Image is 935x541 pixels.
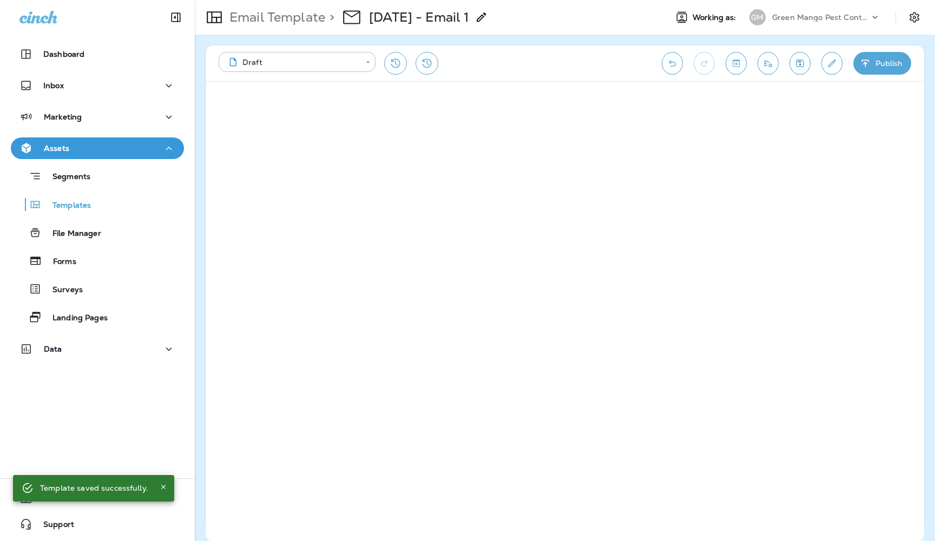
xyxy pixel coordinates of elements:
[42,285,83,295] p: Surveys
[11,43,184,65] button: Dashboard
[44,113,82,121] p: Marketing
[11,487,184,509] button: 7What's New
[749,9,766,25] div: GM
[905,8,924,27] button: Settings
[42,257,76,267] p: Forms
[11,193,184,216] button: Templates
[44,144,69,153] p: Assets
[325,9,334,25] p: >
[11,75,184,96] button: Inbox
[662,52,683,75] button: Undo
[853,52,911,75] button: Publish
[161,6,191,28] button: Collapse Sidebar
[42,313,108,324] p: Landing Pages
[11,278,184,300] button: Surveys
[693,13,739,22] span: Working as:
[157,480,170,493] button: Close
[11,106,184,128] button: Marketing
[369,9,469,25] p: [DATE] - Email 1
[11,306,184,328] button: Landing Pages
[44,345,62,353] p: Data
[42,172,90,183] p: Segments
[11,164,184,188] button: Segments
[11,221,184,244] button: File Manager
[384,52,407,75] button: Restore from previous version
[369,9,469,25] div: Labor Day - Email 1
[758,52,779,75] button: Send test email
[43,81,64,90] p: Inbox
[42,229,101,239] p: File Manager
[821,52,842,75] button: Edit details
[11,137,184,159] button: Assets
[43,50,84,58] p: Dashboard
[226,57,358,68] div: Draft
[789,52,811,75] button: Save
[772,13,870,22] p: Green Mango Pest Control
[225,9,325,25] p: Email Template
[416,52,438,75] button: View Changelog
[11,338,184,360] button: Data
[40,478,148,498] div: Template saved successfully.
[11,513,184,535] button: Support
[42,201,91,211] p: Templates
[11,249,184,272] button: Forms
[726,52,747,75] button: Toggle preview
